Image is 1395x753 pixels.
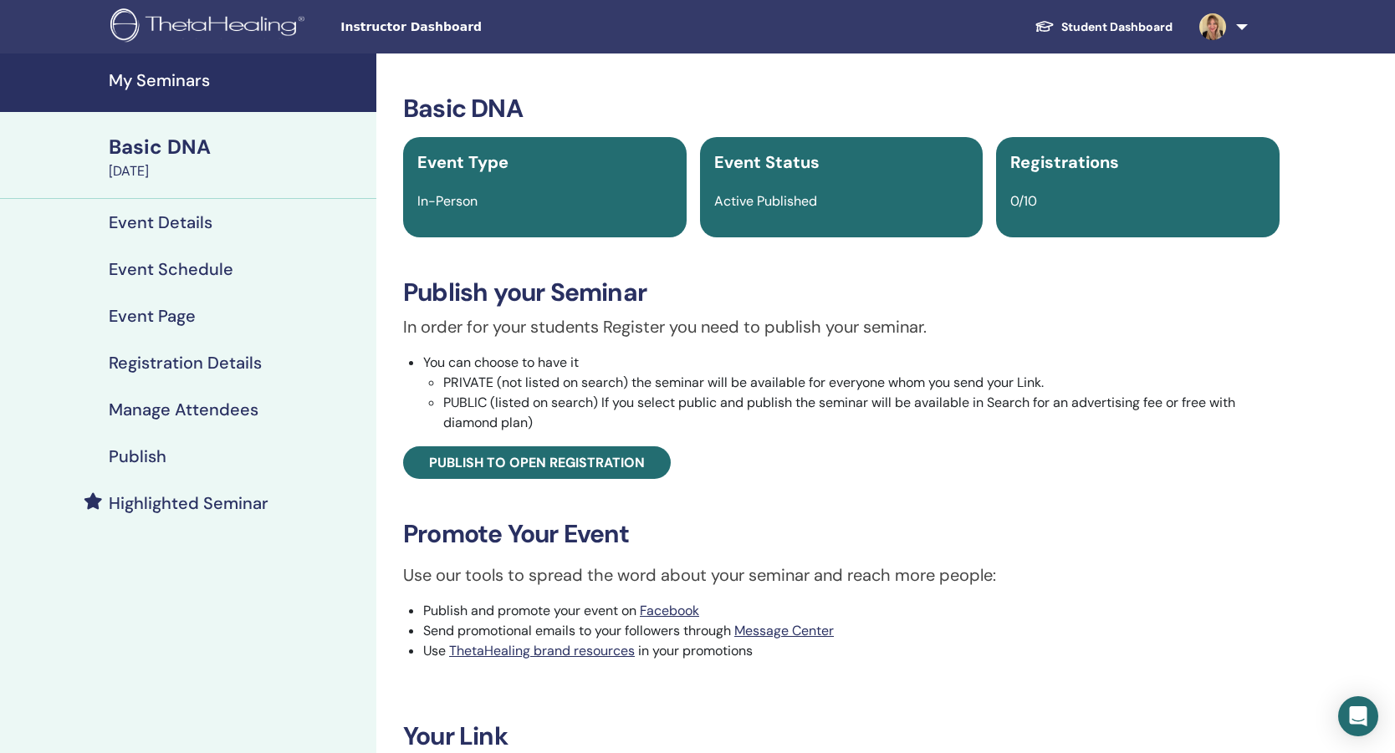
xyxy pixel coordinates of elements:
[423,621,1280,641] li: Send promotional emails to your followers through
[403,314,1280,339] p: In order for your students Register you need to publish your seminar.
[1010,151,1119,173] span: Registrations
[714,151,820,173] span: Event Status
[109,212,212,232] h4: Event Details
[423,641,1280,661] li: Use in your promotions
[443,373,1280,393] li: PRIVATE (not listed on search) the seminar will be available for everyone whom you send your Link.
[734,622,834,639] a: Message Center
[640,602,699,619] a: Facebook
[403,446,671,479] a: Publish to open registration
[403,519,1280,549] h3: Promote Your Event
[109,133,366,161] div: Basic DNA
[109,446,166,466] h4: Publish
[109,259,233,279] h4: Event Schedule
[429,454,645,471] span: Publish to open registration
[109,70,366,90] h4: My Seminars
[1035,19,1055,33] img: graduation-cap-white.svg
[1338,696,1378,736] div: Open Intercom Messenger
[1010,192,1037,210] span: 0/10
[417,192,478,210] span: In-Person
[403,721,1280,751] h3: Your Link
[109,353,262,373] h4: Registration Details
[714,192,817,210] span: Active Published
[109,161,366,181] div: [DATE]
[1199,13,1226,40] img: default.jpg
[403,94,1280,124] h3: Basic DNA
[109,306,196,326] h4: Event Page
[109,493,268,513] h4: Highlighted Seminar
[417,151,508,173] span: Event Type
[110,8,310,46] img: logo.png
[423,353,1280,433] li: You can choose to have it
[403,562,1280,588] p: Use our tools to spread the word about your seminar and reach more people:
[1021,12,1186,43] a: Student Dashboard
[403,277,1280,308] h3: Publish your Seminar
[423,601,1280,621] li: Publish and promote your event on
[449,642,635,659] a: ThetaHealing brand resources
[109,399,258,420] h4: Manage Attendees
[340,18,591,36] span: Instructor Dashboard
[99,133,376,181] a: Basic DNA[DATE]
[443,393,1280,433] li: PUBLIC (listed on search) If you select public and publish the seminar will be available in Searc...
